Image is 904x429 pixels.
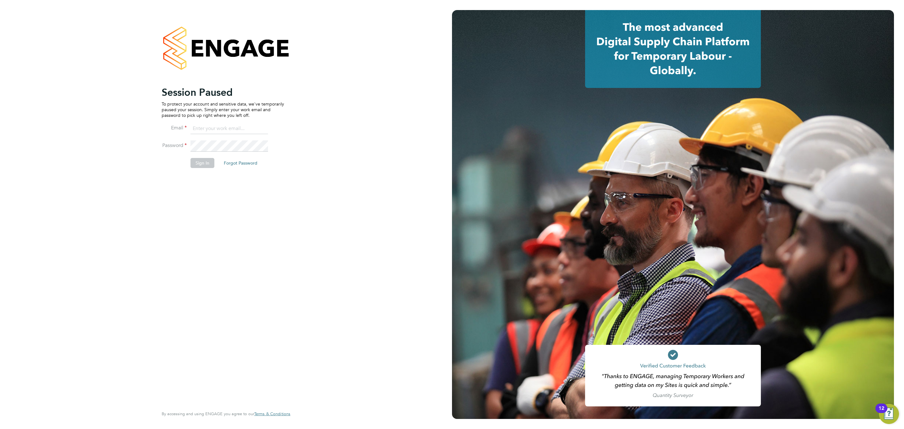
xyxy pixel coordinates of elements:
button: Sign In [191,158,214,168]
div: 12 [879,408,884,416]
input: Enter your work email... [191,123,268,134]
label: Email [162,125,187,131]
button: Open Resource Center, 12 new notifications [879,404,899,424]
span: By accessing and using ENGAGE you agree to our [162,411,290,416]
h2: Session Paused [162,86,284,99]
p: To protect your account and sensitive data, we've temporarily paused your session. Simply enter y... [162,101,284,118]
label: Password [162,142,187,149]
a: Terms & Conditions [254,411,290,416]
button: Forgot Password [219,158,262,168]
